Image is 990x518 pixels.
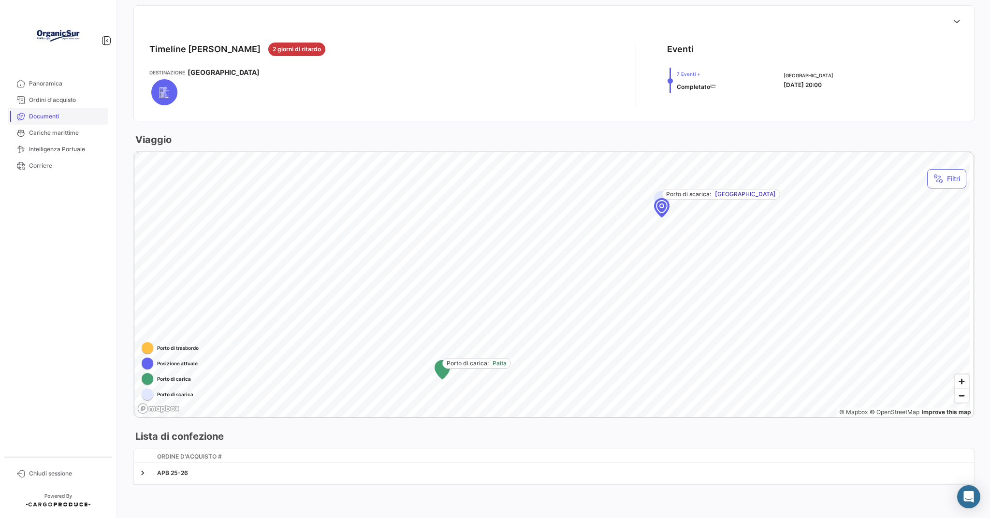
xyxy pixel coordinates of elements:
[927,169,966,188] button: Filtri
[839,408,868,416] a: Mapbox
[8,108,108,125] a: Documenti
[149,69,185,76] app-card-info-title: Destinazione
[493,359,507,368] span: Paita
[137,403,180,414] a: Mapbox logo
[447,359,489,368] span: Porto di carica:
[29,161,104,170] span: Corriere
[29,129,104,137] span: Cariche marittime
[957,485,980,508] div: Abrir Intercom Messenger
[157,469,965,477] div: APB 25-26
[29,145,104,154] span: Intelligenza Portuale
[133,133,172,146] h3: Viaggio
[955,374,969,388] button: Zoom in
[134,152,970,418] canvas: Map
[870,408,919,416] a: OpenStreetMap
[8,158,108,174] a: Corriere
[8,75,108,92] a: Panoramica
[955,388,969,403] button: Zoom out
[8,141,108,158] a: Intelligenza Portuale
[34,12,82,60] img: Logo+OrganicSur.png
[157,390,193,398] span: Porto di scarica
[784,81,822,88] span: [DATE] 20:00
[29,469,104,478] span: Chiudi sessione
[677,83,710,90] span: Completato
[667,43,694,56] div: Eventi
[157,344,199,352] span: Porto di trasbordo
[654,198,670,217] div: Map marker
[153,448,969,466] datatable-header-cell: Ordine d'acquisto #
[677,70,716,78] span: 7 Eventi +
[922,408,971,416] a: Map feedback
[157,360,198,367] span: Posizione attuale
[157,375,191,383] span: Porto di carica
[133,430,224,443] h3: Lista di confezione
[435,360,450,379] div: Map marker
[29,112,104,121] span: Documenti
[29,96,104,104] span: Ordini d'acquisto
[29,79,104,88] span: Panoramica
[149,43,261,56] div: Timeline [PERSON_NAME]
[715,190,776,199] span: [GEOGRAPHIC_DATA]
[8,125,108,141] a: Cariche marittime
[273,45,321,54] span: 2 giorni di ritardo
[784,72,833,79] span: [GEOGRAPHIC_DATA]
[188,68,260,77] span: [GEOGRAPHIC_DATA]
[8,92,108,108] a: Ordini d'acquisto
[157,452,222,461] span: Ordine d'acquisto #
